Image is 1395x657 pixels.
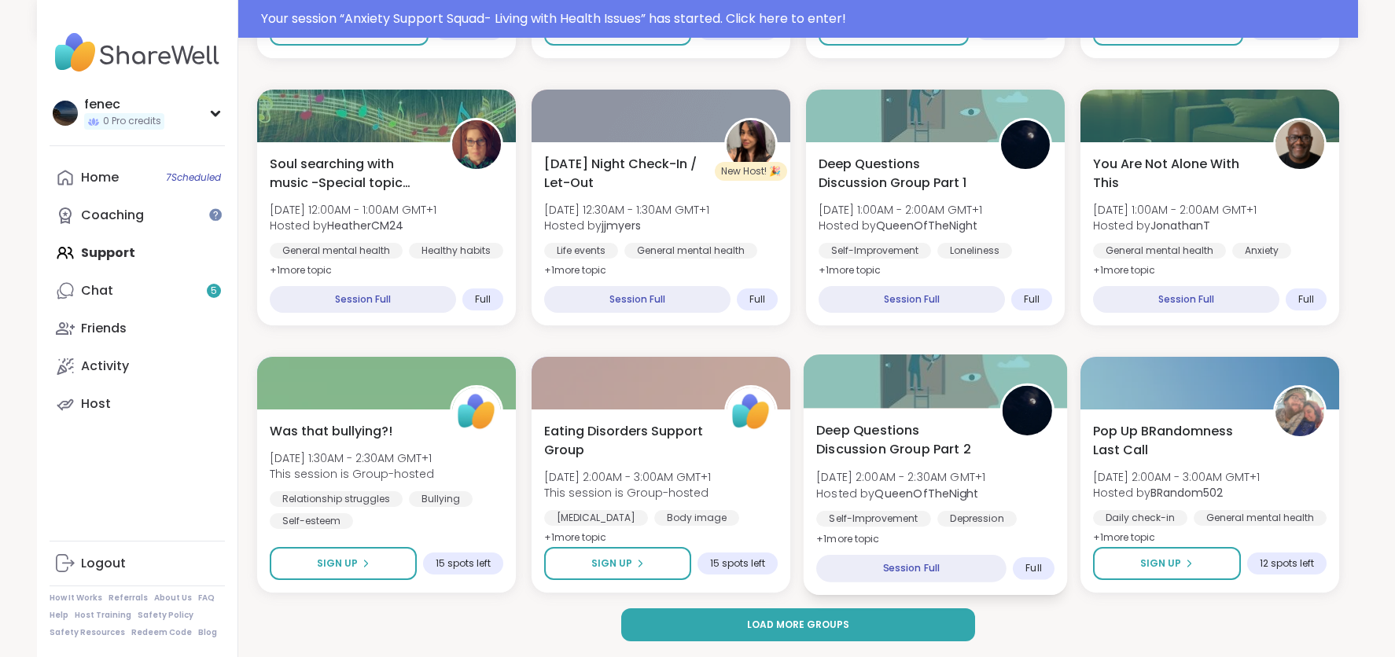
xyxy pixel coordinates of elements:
img: jjmyers [727,120,775,169]
span: Deep Questions Discussion Group Part 2 [816,420,982,459]
div: Body image [654,510,739,526]
a: Friends [50,310,225,347]
div: Healthy habits [409,243,503,259]
img: HeatherCM24 [452,120,501,169]
span: Full [475,293,491,306]
div: Daily check-in [1093,510,1187,526]
div: Life events [544,243,618,259]
div: [MEDICAL_DATA] [544,510,648,526]
div: General mental health [1093,243,1226,259]
b: jjmyers [602,218,641,233]
button: Sign Up [270,547,417,580]
span: 0 Pro credits [103,115,161,128]
span: 15 spots left [710,557,765,570]
img: JonathanT [1275,120,1324,169]
div: General mental health [270,243,403,259]
div: Session Full [270,286,456,313]
div: Self-Improvement [816,511,931,527]
div: Host [81,395,111,413]
div: Self-esteem [270,513,353,529]
a: Activity [50,347,225,385]
b: JonathanT [1150,218,1210,233]
a: How It Works [50,593,102,604]
div: Chat [81,282,113,299]
b: QueenOfTheNight [874,485,978,501]
div: General mental health [1194,510,1327,526]
span: Sign Up [317,556,358,571]
span: [DATE] 1:30AM - 2:30AM GMT+1 [270,450,434,466]
div: Bullying [409,491,473,507]
span: 12 spots left [1260,557,1314,570]
img: fenec [53,101,78,126]
span: Full [1024,293,1040,306]
div: Home [81,169,119,186]
span: You Are Not Alone With This [1093,155,1256,193]
a: Blog [198,627,217,638]
span: Full [1298,293,1314,306]
span: [DATE] 2:00AM - 2:30AM GMT+1 [816,469,985,485]
span: 7 Scheduled [166,171,221,184]
div: Relationship struggles [270,491,403,507]
a: Help [50,610,68,621]
a: Referrals [109,593,148,604]
span: [DATE] 1:00AM - 2:00AM GMT+1 [819,202,982,218]
span: Sign Up [1140,556,1181,571]
div: Session Full [1093,286,1279,313]
a: Host Training [75,610,131,621]
a: Home7Scheduled [50,159,225,196]
div: Logout [81,555,126,572]
span: [DATE] 1:00AM - 2:00AM GMT+1 [1093,202,1257,218]
img: ShareWell [727,387,775,436]
span: 5 [211,284,217,298]
div: Session Full [816,555,1007,582]
div: Your session “ Anxiety Support Squad- Living with Health Issues ” has started. Click here to enter! [261,9,1349,28]
span: Hosted by [1093,485,1260,501]
a: Redeem Code [131,627,192,638]
div: fenec [84,96,164,113]
span: [DATE] 2:00AM - 3:00AM GMT+1 [544,469,711,485]
span: [DATE] Night Check-In / Let-Out [544,155,707,193]
span: Soul searching with music -Special topic edition! [270,155,432,193]
div: Depression [937,511,1017,527]
div: Session Full [544,286,731,313]
span: Full [1025,562,1041,574]
span: [DATE] 2:00AM - 3:00AM GMT+1 [1093,469,1260,485]
span: Pop Up BRandomness Last Call [1093,422,1256,460]
span: Eating Disorders Support Group [544,422,707,460]
div: Activity [81,358,129,375]
button: Load more groups [621,608,976,641]
img: QueenOfTheNight [1001,120,1050,169]
a: Safety Resources [50,627,125,638]
img: ShareWell [452,387,501,436]
iframe: Spotlight [209,208,222,221]
a: About Us [154,593,192,604]
div: Friends [81,320,127,337]
a: Chat5 [50,272,225,310]
div: Session Full [819,286,1005,313]
img: BRandom502 [1275,387,1324,436]
span: This session is Group-hosted [270,466,434,482]
span: Load more groups [747,618,849,632]
span: This session is Group-hosted [544,485,711,501]
span: [DATE] 12:00AM - 1:00AM GMT+1 [270,202,436,218]
button: Sign Up [544,547,691,580]
span: 15 spots left [436,557,491,570]
a: Logout [50,545,225,582]
a: Host [50,385,225,423]
b: QueenOfTheNight [876,218,977,233]
span: Deep Questions Discussion Group Part 1 [819,155,981,193]
span: Was that bullying?! [270,422,392,441]
span: Full [749,293,765,306]
b: HeatherCM24 [327,218,403,233]
div: Self-Improvement [819,243,931,259]
div: Coaching [81,207,144,224]
img: QueenOfTheNight [1003,386,1052,435]
div: General mental health [624,243,757,259]
div: Loneliness [937,243,1012,259]
a: FAQ [198,593,215,604]
span: Hosted by [816,485,985,501]
span: Hosted by [544,218,709,233]
a: Safety Policy [138,610,193,621]
span: Sign Up [591,556,632,571]
a: Coaching [50,196,225,234]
